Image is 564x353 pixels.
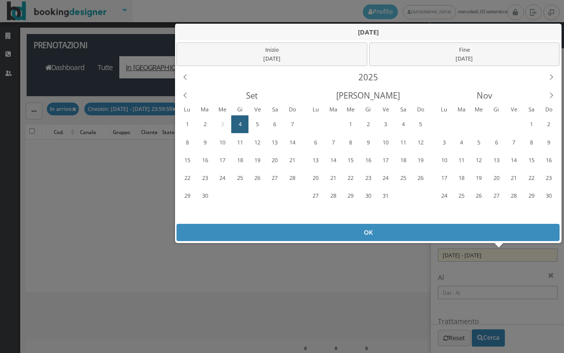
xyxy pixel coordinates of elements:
div: 29 [343,188,358,204]
div: 30 [197,188,212,204]
div: Lunedì, Ottobre 13 [307,151,324,169]
div: Sabato, Novembre 22 [523,169,539,186]
div: 30 [541,188,557,204]
div: Domenica, Ottobre 12 [412,134,429,151]
div: Giovedì, Ottobre 16 [359,151,376,169]
div: 22 [343,170,358,186]
div: Sabato, Dicembre 6 [523,205,539,222]
div: Lunedì, Settembre 29 [307,115,324,133]
div: Mercoledì, Ottobre 29 [470,115,487,133]
div: Lunedì [178,105,196,115]
div: 11 [454,152,469,168]
div: Martedì, Settembre 9 [197,134,213,151]
div: Giovedì, Ottobre 2 [231,187,248,205]
div: Martedì, Settembre 30 [197,187,213,205]
div: 27 [308,188,323,204]
div: Venerdì [248,105,266,115]
div: 8 [180,135,195,150]
div: 26 [250,170,265,186]
div: Domenica, Settembre 28 [284,169,301,186]
div: Giovedì, Ottobre 30 [488,115,505,133]
div: Lunedì, Novembre 17 [435,169,452,186]
div: 9 [360,135,376,150]
div: Venerdì, Settembre 26 [249,169,266,186]
div: Mercoledì, Ottobre 15 [342,151,359,169]
div: Sabato, Ottobre 4 [266,187,283,205]
div: 11 [232,135,247,150]
div: Lunedì, Ottobre 6 [179,205,196,222]
div: Mercoledì, Novembre 19 [470,169,487,186]
div: Sabato, Settembre 6 [266,115,283,133]
div: 21 [506,170,522,186]
div: Inizio [176,42,367,66]
div: 2025 [194,68,542,86]
div: Giovedì, Novembre 27 [488,187,505,205]
div: 30 [360,188,376,204]
div: 15 [343,152,358,168]
div: 6 [267,116,282,132]
div: Giovedì, Novembre 20 [488,169,505,186]
div: 11 [395,135,411,150]
div: 26 [413,170,428,186]
div: Sabato [394,105,412,115]
div: Mercoledì, Novembre 26 [470,187,487,205]
div: Giovedì, Settembre 4 [231,115,248,133]
div: Martedì, Settembre 2 [197,115,213,133]
div: Martedì, Ottobre 28 [453,115,470,133]
div: 4 [232,116,247,132]
div: Venerdì, Ottobre 3 [249,187,266,205]
div: Mercoledì [342,105,359,115]
div: Sabato, Settembre 27 [266,169,283,186]
div: 7 [506,135,522,150]
div: 8 [524,135,539,150]
div: Domenica, Ottobre 26 [412,169,429,186]
div: 3 [436,135,452,150]
div: Sabato, Novembre 15 [523,151,539,169]
div: Lunedì, Settembre 15 [179,151,196,169]
div: Sabato, Ottobre 4 [394,115,411,133]
div: Next Month [542,86,561,105]
div: 10 [215,135,230,150]
div: Mercoledì, Settembre 17 [214,151,231,169]
div: Giovedì [359,105,377,115]
div: 15 [524,152,539,168]
div: 23 [360,170,376,186]
div: 19 [413,152,428,168]
div: 10 [436,152,452,168]
div: Sabato, Ottobre 11 [266,205,283,222]
div: 22 [180,170,195,186]
div: Domenica, Ottobre 19 [412,151,429,169]
div: Domenica, Settembre 7 [284,115,301,133]
div: Mercoledì [470,105,488,115]
div: Giovedì, Settembre 25 [231,169,248,186]
div: Domenica, Ottobre 12 [284,205,301,222]
div: Venerdì, Dicembre 5 [505,205,522,222]
div: 20 [308,170,323,186]
div: 29 [524,188,539,204]
div: Lunedì, Novembre 24 [435,187,452,205]
div: Previous Year [176,68,194,86]
div: Martedì, Novembre 25 [453,187,470,205]
div: Mercoledì, Novembre 12 [470,151,487,169]
div: [DATE] [180,54,364,64]
div: Domenica [412,105,430,115]
div: 27 [267,170,282,186]
div: 12 [413,135,428,150]
div: 5 [250,116,265,132]
div: Mercoledì, Ottobre 22 [342,169,359,186]
div: 5 [413,116,428,132]
div: 18 [232,152,247,168]
div: Sabato, Novembre 1 [523,115,539,133]
div: Venerdì, Novembre 7 [377,205,394,222]
div: Lunedì, Ottobre 20 [307,169,324,186]
div: 8 [343,135,358,150]
div: 20 [489,170,504,186]
div: Giovedì, Novembre 6 [359,205,376,222]
div: Novembre [426,86,542,105]
div: Sabato, Novembre 29 [523,187,539,205]
div: 2 [541,116,557,132]
div: 25 [395,170,411,186]
div: 17 [215,152,230,168]
div: Mercoledì, Ottobre 8 [342,134,359,151]
div: Sabato, Novembre 8 [394,205,411,222]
